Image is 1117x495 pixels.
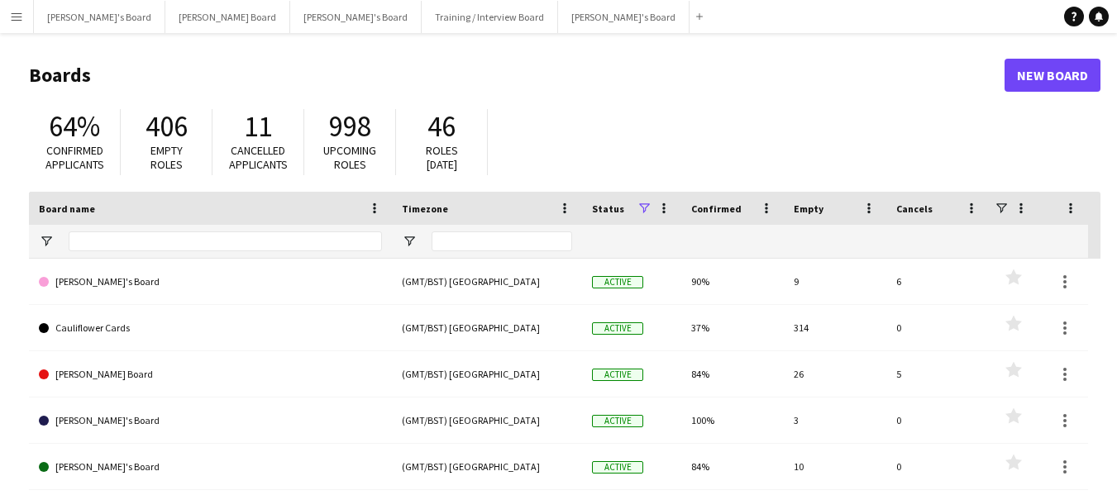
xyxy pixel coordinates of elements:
[392,259,582,304] div: (GMT/BST) [GEOGRAPHIC_DATA]
[427,108,456,145] span: 46
[229,143,288,172] span: Cancelled applicants
[244,108,272,145] span: 11
[39,305,382,351] a: Cauliflower Cards
[39,234,54,249] button: Open Filter Menu
[592,202,624,215] span: Status
[784,444,886,489] div: 10
[432,231,572,251] input: Timezone Filter Input
[592,461,643,474] span: Active
[681,351,784,397] div: 84%
[165,1,290,33] button: [PERSON_NAME] Board
[39,444,382,490] a: [PERSON_NAME]'s Board
[392,305,582,350] div: (GMT/BST) [GEOGRAPHIC_DATA]
[592,415,643,427] span: Active
[784,259,886,304] div: 9
[422,1,558,33] button: Training / Interview Board
[29,63,1005,88] h1: Boards
[39,351,382,397] a: [PERSON_NAME] Board
[592,322,643,335] span: Active
[886,259,989,304] div: 6
[886,351,989,397] div: 5
[681,259,784,304] div: 90%
[592,276,643,288] span: Active
[49,108,100,145] span: 64%
[886,397,989,443] div: 0
[290,1,422,33] button: [PERSON_NAME]'s Board
[392,444,582,489] div: (GMT/BST) [GEOGRAPHIC_DATA]
[150,143,183,172] span: Empty roles
[784,305,886,350] div: 314
[681,397,784,443] div: 100%
[392,351,582,397] div: (GMT/BST) [GEOGRAPHIC_DATA]
[1005,59,1100,92] a: New Board
[69,231,382,251] input: Board name Filter Input
[426,143,458,172] span: Roles [DATE]
[896,202,933,215] span: Cancels
[34,1,165,33] button: [PERSON_NAME]'s Board
[39,259,382,305] a: [PERSON_NAME]'s Board
[794,202,823,215] span: Empty
[323,143,376,172] span: Upcoming roles
[681,444,784,489] div: 84%
[45,143,104,172] span: Confirmed applicants
[402,234,417,249] button: Open Filter Menu
[691,202,742,215] span: Confirmed
[146,108,188,145] span: 406
[886,444,989,489] div: 0
[39,397,382,444] a: [PERSON_NAME]'s Board
[592,369,643,381] span: Active
[681,305,784,350] div: 37%
[784,351,886,397] div: 26
[784,397,886,443] div: 3
[329,108,371,145] span: 998
[886,305,989,350] div: 0
[39,202,95,215] span: Board name
[558,1,690,33] button: [PERSON_NAME]'s Board
[402,202,448,215] span: Timezone
[392,397,582,443] div: (GMT/BST) [GEOGRAPHIC_DATA]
